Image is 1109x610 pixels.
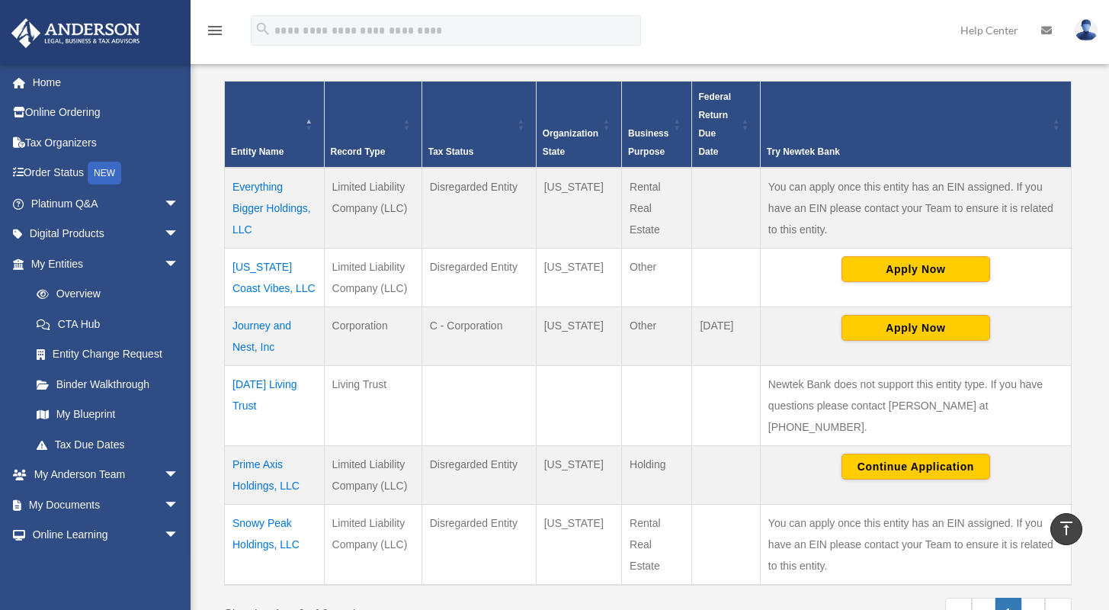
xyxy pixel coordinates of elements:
i: vertical_align_top [1057,519,1075,538]
td: Prime Axis Holdings, LLC [225,446,325,505]
td: [DATE] [692,307,760,366]
th: Organization State: Activate to sort [536,82,621,169]
a: Digital Productsarrow_drop_down [11,219,202,249]
td: You can apply once this entity has an EIN assigned. If you have an EIN please contact your Team t... [760,505,1071,586]
td: Corporation [324,307,421,366]
td: You can apply once this entity has an EIN assigned. If you have an EIN please contact your Team t... [760,168,1071,249]
a: Overview [21,279,187,310]
a: Billingarrow_drop_down [11,550,202,580]
td: Everything Bigger Holdings, LLC [225,168,325,249]
img: Anderson Advisors Platinum Portal [7,18,145,48]
span: Organization State [543,128,598,157]
td: Holding [622,446,692,505]
a: My Anderson Teamarrow_drop_down [11,460,202,490]
td: Disregarded Entity [421,249,536,307]
td: Rental Real Estate [622,505,692,586]
td: Limited Liability Company (LLC) [324,249,421,307]
th: Business Purpose: Activate to sort [622,82,692,169]
td: [DATE] Living Trust [225,366,325,446]
td: [US_STATE] [536,249,621,307]
td: Disregarded Entity [421,168,536,249]
td: Living Trust [324,366,421,446]
td: Disregarded Entity [421,446,536,505]
a: Entity Change Request [21,339,194,370]
td: [US_STATE] [536,307,621,366]
a: menu [206,27,224,40]
th: Tax Status: Activate to sort [421,82,536,169]
a: Tax Due Dates [21,429,194,460]
td: [US_STATE] [536,446,621,505]
a: Tax Organizers [11,127,202,158]
button: Apply Now [841,315,990,341]
a: My Documentsarrow_drop_down [11,490,202,520]
a: Binder Walkthrough [21,369,194,400]
button: Apply Now [841,256,990,282]
td: [US_STATE] [536,505,621,586]
a: Platinum Q&Aarrow_drop_down [11,188,202,219]
div: Try Newtek Bank [767,143,1048,161]
a: Online Ordering [11,98,202,128]
td: [US_STATE] Coast Vibes, LLC [225,249,325,307]
a: Home [11,67,202,98]
span: arrow_drop_down [164,219,194,250]
span: arrow_drop_down [164,249,194,280]
td: Other [622,307,692,366]
a: My Entitiesarrow_drop_down [11,249,194,279]
span: Federal Return Due Date [698,91,731,157]
a: CTA Hub [21,309,194,339]
td: Rental Real Estate [622,168,692,249]
i: search [255,21,271,37]
button: Continue Application [841,454,990,480]
td: Snowy Peak Holdings, LLC [225,505,325,586]
td: Disregarded Entity [421,505,536,586]
span: arrow_drop_down [164,490,194,521]
th: Entity Name: Activate to invert sorting [225,82,325,169]
th: Record Type: Activate to sort [324,82,421,169]
span: Tax Status [428,146,474,157]
a: vertical_align_top [1050,513,1082,545]
span: arrow_drop_down [164,460,194,491]
td: Journey and Nest, Inc [225,307,325,366]
span: Entity Name [231,146,284,157]
a: Online Learningarrow_drop_down [11,520,202,551]
td: Newtek Bank does not support this entity type. If you have questions please contact [PERSON_NAME]... [760,366,1071,446]
span: Record Type [331,146,386,157]
td: [US_STATE] [536,168,621,249]
th: Try Newtek Bank : Activate to sort [760,82,1071,169]
div: NEW [88,162,121,185]
td: Other [622,249,692,307]
span: arrow_drop_down [164,520,194,551]
a: Order StatusNEW [11,158,202,189]
i: menu [206,21,224,40]
td: C - Corporation [421,307,536,366]
td: Limited Liability Company (LLC) [324,446,421,505]
td: Limited Liability Company (LLC) [324,168,421,249]
span: arrow_drop_down [164,188,194,220]
td: Limited Liability Company (LLC) [324,505,421,586]
img: User Pic [1075,19,1098,41]
span: arrow_drop_down [164,550,194,581]
span: Business Purpose [628,128,668,157]
a: My Blueprint [21,400,194,430]
th: Federal Return Due Date: Activate to sort [692,82,760,169]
